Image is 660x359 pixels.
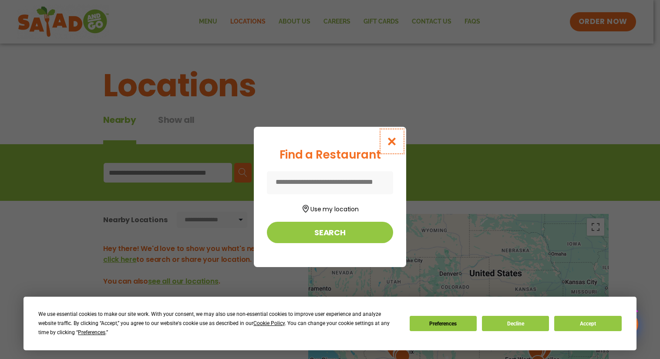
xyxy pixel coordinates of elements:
[410,316,477,331] button: Preferences
[378,127,406,156] button: Close modal
[38,310,399,337] div: We use essential cookies to make our site work. With your consent, we may also use non-essential ...
[253,320,285,326] span: Cookie Policy
[482,316,549,331] button: Decline
[78,329,105,335] span: Preferences
[554,316,621,331] button: Accept
[24,297,636,350] div: Cookie Consent Prompt
[267,146,393,163] div: Find a Restaurant
[267,202,393,214] button: Use my location
[267,222,393,243] button: Search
